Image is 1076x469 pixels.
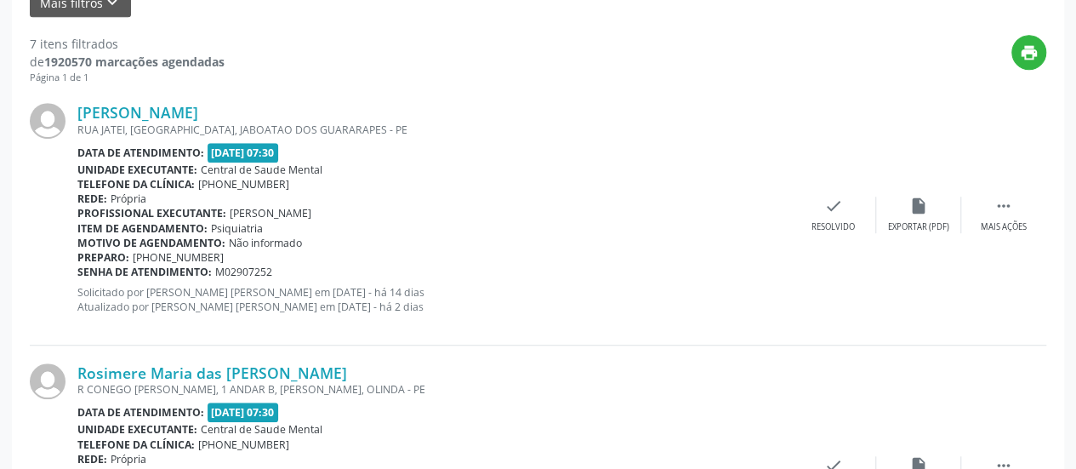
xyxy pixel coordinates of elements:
[77,452,107,466] b: Rede:
[215,265,272,279] span: M02907252
[981,221,1027,233] div: Mais ações
[77,285,791,314] p: Solicitado por [PERSON_NAME] [PERSON_NAME] em [DATE] - há 14 dias Atualizado por [PERSON_NAME] [P...
[208,143,279,163] span: [DATE] 07:30
[111,192,146,206] span: Própria
[208,403,279,422] span: [DATE] 07:30
[994,197,1013,215] i: 
[77,265,212,279] b: Senha de atendimento:
[201,422,322,437] span: Central de Saude Mental
[230,206,311,220] span: [PERSON_NAME]
[77,438,195,452] b: Telefone da clínica:
[133,250,224,265] span: [PHONE_NUMBER]
[77,382,791,397] div: R CONEGO [PERSON_NAME], 1 ANDAR B, [PERSON_NAME], OLINDA - PE
[77,250,129,265] b: Preparo:
[1020,43,1039,62] i: print
[77,177,195,192] b: Telefone da clínica:
[77,163,197,177] b: Unidade executante:
[77,422,197,437] b: Unidade executante:
[30,35,225,53] div: 7 itens filtrados
[77,363,347,382] a: Rosimere Maria das [PERSON_NAME]
[198,177,289,192] span: [PHONE_NUMBER]
[77,123,791,137] div: RUA JATEI, [GEOGRAPHIC_DATA], JABOATAO DOS GUARARAPES - PE
[888,221,949,233] div: Exportar (PDF)
[1011,35,1046,70] button: print
[30,71,225,85] div: Página 1 de 1
[77,221,208,236] b: Item de agendamento:
[77,103,198,122] a: [PERSON_NAME]
[811,221,855,233] div: Resolvido
[211,221,263,236] span: Psiquiatria
[44,54,225,70] strong: 1920570 marcações agendadas
[198,438,289,452] span: [PHONE_NUMBER]
[111,452,146,466] span: Própria
[824,197,843,215] i: check
[30,53,225,71] div: de
[77,206,226,220] b: Profissional executante:
[77,236,225,250] b: Motivo de agendamento:
[30,363,65,399] img: img
[77,146,204,160] b: Data de atendimento:
[229,236,302,250] span: Não informado
[201,163,322,177] span: Central de Saude Mental
[909,197,928,215] i: insert_drive_file
[30,103,65,139] img: img
[77,405,204,420] b: Data de atendimento:
[77,192,107,206] b: Rede:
